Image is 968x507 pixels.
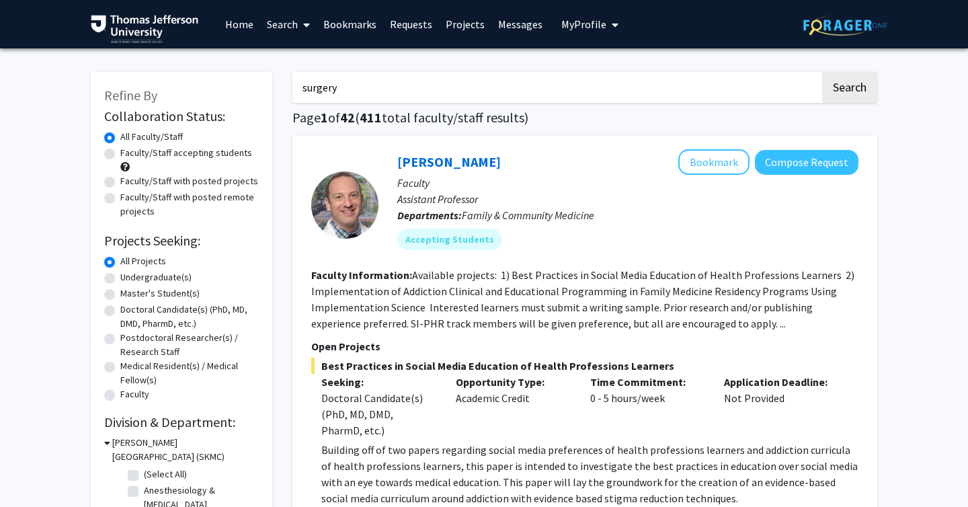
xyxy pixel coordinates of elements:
mat-chip: Accepting Students [397,229,502,250]
span: 411 [360,109,382,126]
b: Faculty Information: [311,268,412,282]
p: Time Commitment: [590,374,704,390]
span: Family & Community Medicine [462,208,594,222]
span: Refine By [104,87,157,104]
img: Thomas Jefferson University Logo [91,15,198,43]
label: Faculty/Staff with posted remote projects [120,190,259,219]
span: My Profile [561,17,606,31]
span: Best Practices in Social Media Education of Health Professions Learners [311,358,858,374]
label: (Select All) [144,467,187,481]
b: Departments: [397,208,462,222]
img: ForagerOne Logo [803,15,887,36]
label: Medical Resident(s) / Medical Fellow(s) [120,359,259,387]
input: Search Keywords [292,72,820,103]
p: Opportunity Type: [456,374,570,390]
a: Bookmarks [317,1,383,48]
a: Requests [383,1,439,48]
a: Messages [491,1,549,48]
label: Undergraduate(s) [120,270,192,284]
button: Compose Request to Gregory Jaffe [755,150,858,175]
h2: Projects Seeking: [104,233,259,249]
label: Postdoctoral Researcher(s) / Research Staff [120,331,259,359]
span: 1 [321,109,328,126]
button: Add Gregory Jaffe to Bookmarks [678,149,750,175]
div: Not Provided [714,374,848,438]
p: Building off of two papers regarding social media preferences of health professions learners and ... [321,442,858,506]
a: Home [218,1,260,48]
fg-read-more: Available projects: 1) Best Practices in Social Media Education of Health Professions Learners 2)... [311,268,854,330]
h2: Collaboration Status: [104,108,259,124]
div: Doctoral Candidate(s) (PhD, MD, DMD, PharmD, etc.) [321,390,436,438]
a: Search [260,1,317,48]
button: Search [822,72,877,103]
label: All Projects [120,254,166,268]
h3: [PERSON_NAME][GEOGRAPHIC_DATA] (SKMC) [112,436,259,464]
p: Application Deadline: [724,374,838,390]
label: Faculty/Staff accepting students [120,146,252,160]
label: Master's Student(s) [120,286,200,301]
a: [PERSON_NAME] [397,153,501,170]
p: Open Projects [311,338,858,354]
a: Projects [439,1,491,48]
label: Doctoral Candidate(s) (PhD, MD, DMD, PharmD, etc.) [120,303,259,331]
p: Assistant Professor [397,191,858,207]
div: Academic Credit [446,374,580,438]
h2: Division & Department: [104,414,259,430]
div: 0 - 5 hours/week [580,374,715,438]
span: 42 [340,109,355,126]
iframe: Chat [10,446,57,497]
label: All Faculty/Staff [120,130,183,144]
label: Faculty [120,387,149,401]
p: Faculty [397,175,858,191]
p: Seeking: [321,374,436,390]
label: Faculty/Staff with posted projects [120,174,258,188]
h1: Page of ( total faculty/staff results) [292,110,877,126]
